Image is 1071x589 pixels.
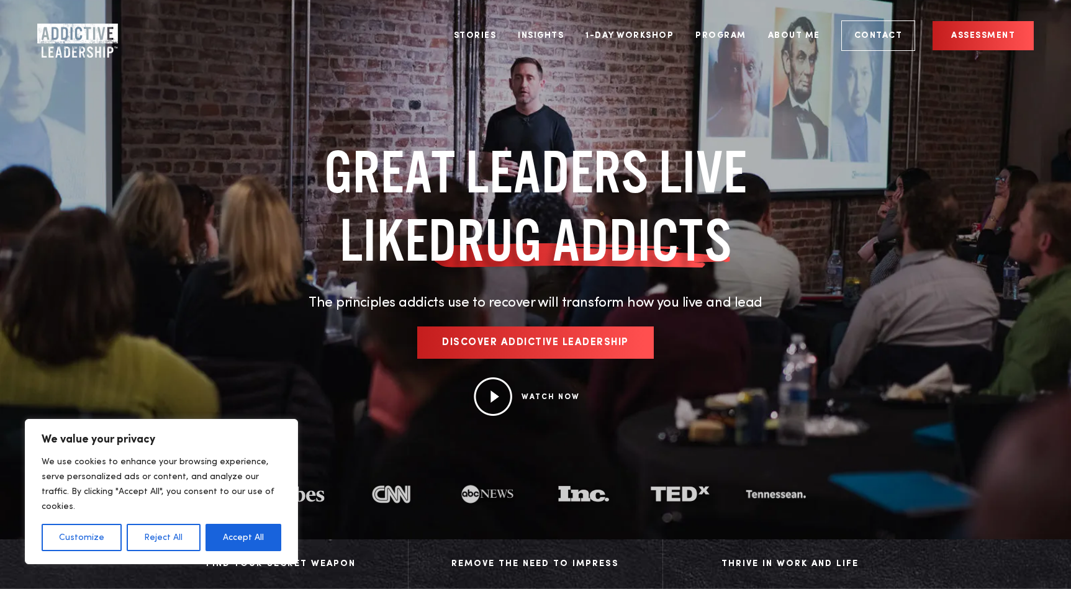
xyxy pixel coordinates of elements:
a: Insights [508,12,573,59]
p: We use cookies to enhance your browsing experience, serve personalized ads or content, and analyz... [42,454,281,514]
div: Remove The Need to Impress [421,555,650,573]
a: 1-Day Workshop [576,12,683,59]
button: Accept All [206,524,281,551]
a: Home [37,24,112,48]
span: Discover Addictive Leadership [442,338,629,348]
button: Customize [42,524,122,551]
p: We value your privacy [42,432,281,447]
a: Assessment [933,21,1034,50]
a: Contact [841,20,916,51]
button: Reject All [127,524,200,551]
a: WATCH NOW [522,393,580,401]
div: Thrive in Work and Life [676,555,905,573]
a: Stories [445,12,506,59]
a: Discover Addictive Leadership [417,326,654,359]
h1: GREAT LEADERS LIVE LIKE [247,138,825,274]
span: The principles addicts use to recover will transform how you live and lead [309,296,762,310]
div: Find Your Secret Weapon [166,555,395,573]
a: Program [686,12,756,59]
a: About Me [759,12,829,59]
span: DRUG ADDICTS [428,206,732,274]
div: We value your privacy [25,419,298,564]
